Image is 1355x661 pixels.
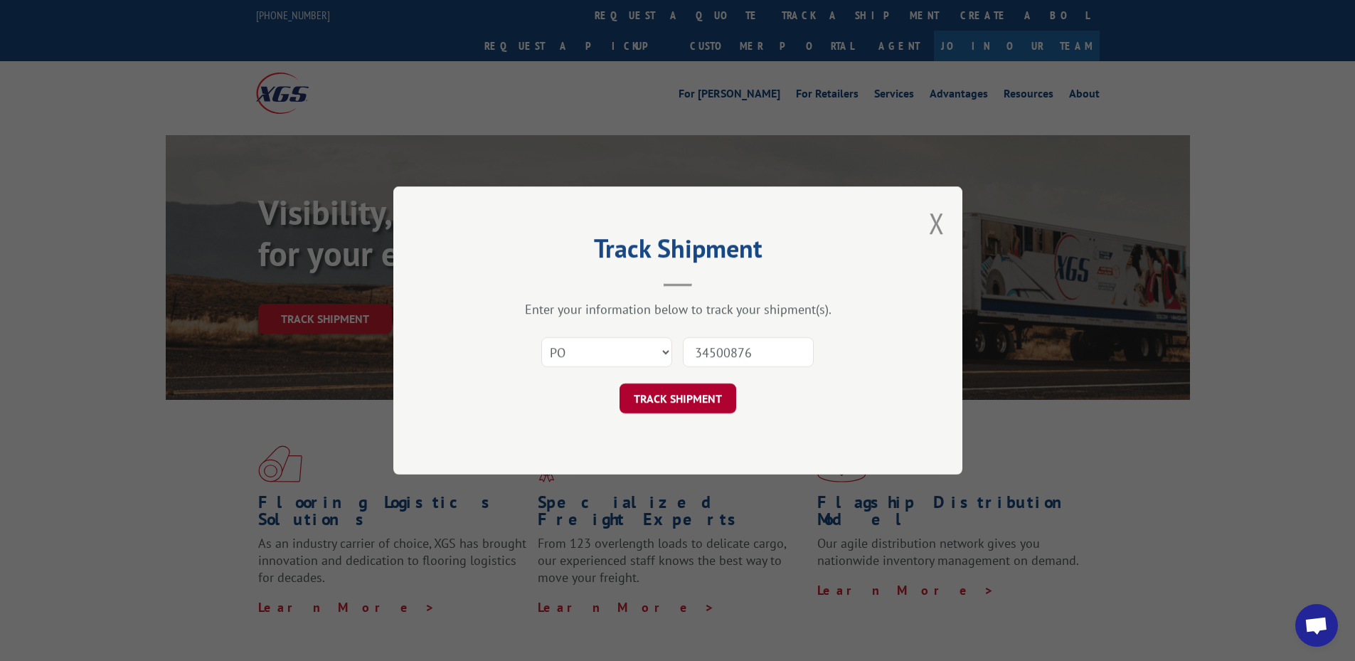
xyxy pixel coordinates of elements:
div: Open chat [1295,604,1338,647]
button: TRACK SHIPMENT [620,384,736,413]
input: Number(s) [683,337,814,367]
div: Enter your information below to track your shipment(s). [464,301,891,317]
button: Close modal [929,204,945,242]
h2: Track Shipment [464,238,891,265]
